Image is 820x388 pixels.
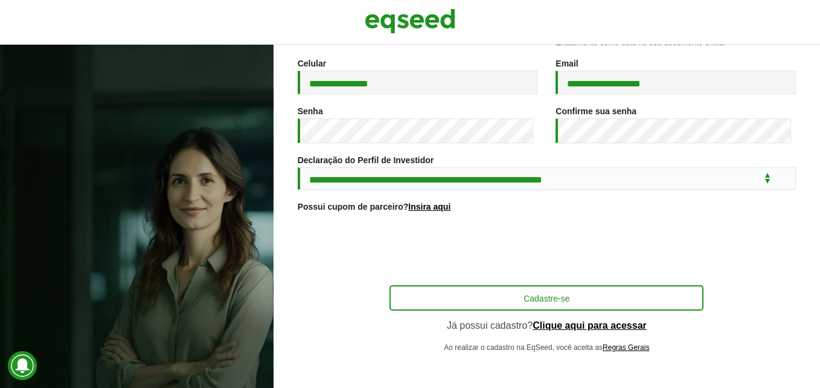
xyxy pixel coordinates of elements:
label: Celular [298,59,326,68]
p: Já possui cadastro? [389,320,703,331]
a: Regras Gerais [603,344,649,351]
iframe: reCAPTCHA [455,226,638,273]
img: EqSeed Logo [365,6,455,36]
p: Ao realizar o cadastro na EqSeed, você aceita as [389,343,703,352]
a: Insira aqui [408,202,450,211]
div: Exatamente como está no seu documento oficial [556,39,796,47]
a: Clique aqui para acessar [533,321,647,331]
label: Email [556,59,578,68]
button: Cadastre-se [389,285,703,311]
label: Confirme sua senha [556,107,636,115]
label: Possui cupom de parceiro? [298,202,451,211]
label: Declaração do Perfil de Investidor [298,156,434,164]
label: Senha [298,107,323,115]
